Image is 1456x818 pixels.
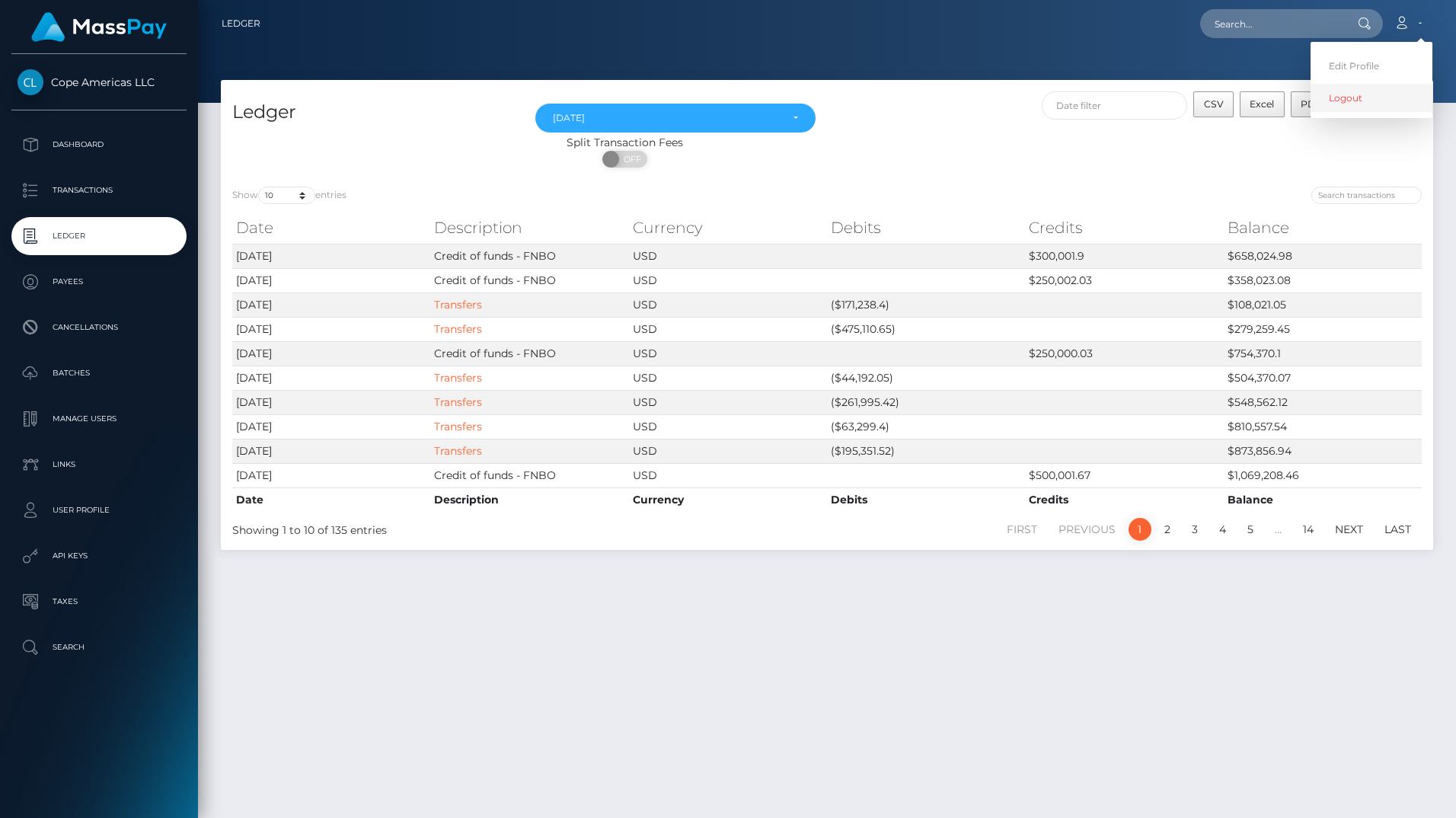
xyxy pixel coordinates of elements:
[1183,518,1206,541] a: 3
[629,463,827,487] td: USD
[629,366,827,390] td: USD
[232,390,430,414] td: [DATE]
[430,244,628,268] td: Credit of funds - FNBO
[1250,98,1274,110] span: Excel
[1376,518,1419,541] a: Last
[18,499,180,522] p: User Profile
[434,395,482,409] a: Transfers
[1129,518,1151,541] a: 1
[1311,84,1432,112] a: Logout
[1224,390,1422,414] td: $548,562.12
[1025,212,1223,243] th: Credits
[1211,518,1234,541] a: 4
[827,317,1025,341] td: ($475,110.65)
[1224,317,1422,341] td: $279,259.45
[1295,518,1322,541] a: 14
[1204,98,1224,110] span: CSV
[18,69,43,95] img: Cope Americas LLC
[11,537,187,575] a: API Keys
[232,463,430,487] td: [DATE]
[629,414,827,439] td: USD
[11,263,187,301] a: Payees
[1224,244,1422,268] td: $658,024.98
[629,212,827,243] th: Currency
[434,298,482,312] a: Transfers
[232,414,430,439] td: [DATE]
[434,322,482,336] a: Transfers
[1224,487,1422,512] th: Balance
[11,75,187,89] span: Cope Americas LLC
[18,407,180,430] p: Manage Users
[11,400,187,438] a: Manage Users
[629,390,827,414] td: USD
[232,439,430,463] td: [DATE]
[827,212,1025,243] th: Debits
[31,12,167,42] img: MassPay Logo
[629,317,827,341] td: USD
[222,8,260,40] a: Ledger
[535,104,816,133] button: Aug 2025
[11,583,187,621] a: Taxes
[18,270,180,293] p: Payees
[827,414,1025,439] td: ($63,299.4)
[629,244,827,268] td: USD
[232,292,430,317] td: [DATE]
[430,341,628,366] td: Credit of funds - FNBO
[827,292,1025,317] td: ($171,238.4)
[11,126,187,164] a: Dashboard
[1025,463,1223,487] td: $500,001.67
[1239,518,1262,541] a: 5
[11,491,187,529] a: User Profile
[232,187,346,204] label: Show entries
[11,354,187,392] a: Batches
[629,487,827,512] th: Currency
[11,308,187,347] a: Cancellations
[430,487,628,512] th: Description
[18,590,180,613] p: Taxes
[1301,98,1321,110] span: PDF
[1327,518,1371,541] a: Next
[11,217,187,255] a: Ledger
[1025,244,1223,268] td: $300,001.9
[1224,292,1422,317] td: $108,021.05
[1240,91,1285,117] button: Excel
[232,341,430,366] td: [DATE]
[434,371,482,385] a: Transfers
[611,151,649,168] span: OFF
[18,316,180,339] p: Cancellations
[434,444,482,458] a: Transfers
[1291,91,1332,117] button: PDF
[221,135,1029,151] div: Split Transaction Fees
[430,463,628,487] td: Credit of funds - FNBO
[1224,212,1422,243] th: Balance
[258,187,315,204] select: Showentries
[1200,9,1343,38] input: Search...
[232,516,714,538] div: Showing 1 to 10 of 135 entries
[18,453,180,476] p: Links
[1025,487,1223,512] th: Credits
[1224,414,1422,439] td: $810,557.54
[232,212,430,243] th: Date
[629,268,827,292] td: USD
[1311,52,1432,80] a: Edit Profile
[827,439,1025,463] td: ($195,351.52)
[1025,341,1223,366] td: $250,000.03
[232,268,430,292] td: [DATE]
[1042,91,1188,120] input: Date filter
[232,487,430,512] th: Date
[18,636,180,659] p: Search
[1224,366,1422,390] td: $504,370.07
[629,341,827,366] td: USD
[1025,268,1223,292] td: $250,002.03
[1156,518,1179,541] a: 2
[232,244,430,268] td: [DATE]
[827,390,1025,414] td: ($261,995.42)
[18,545,180,567] p: API Keys
[11,171,187,209] a: Transactions
[232,99,512,126] h4: Ledger
[1224,268,1422,292] td: $358,023.08
[1224,463,1422,487] td: $1,069,208.46
[430,212,628,243] th: Description
[1224,341,1422,366] td: $754,370.1
[18,133,180,156] p: Dashboard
